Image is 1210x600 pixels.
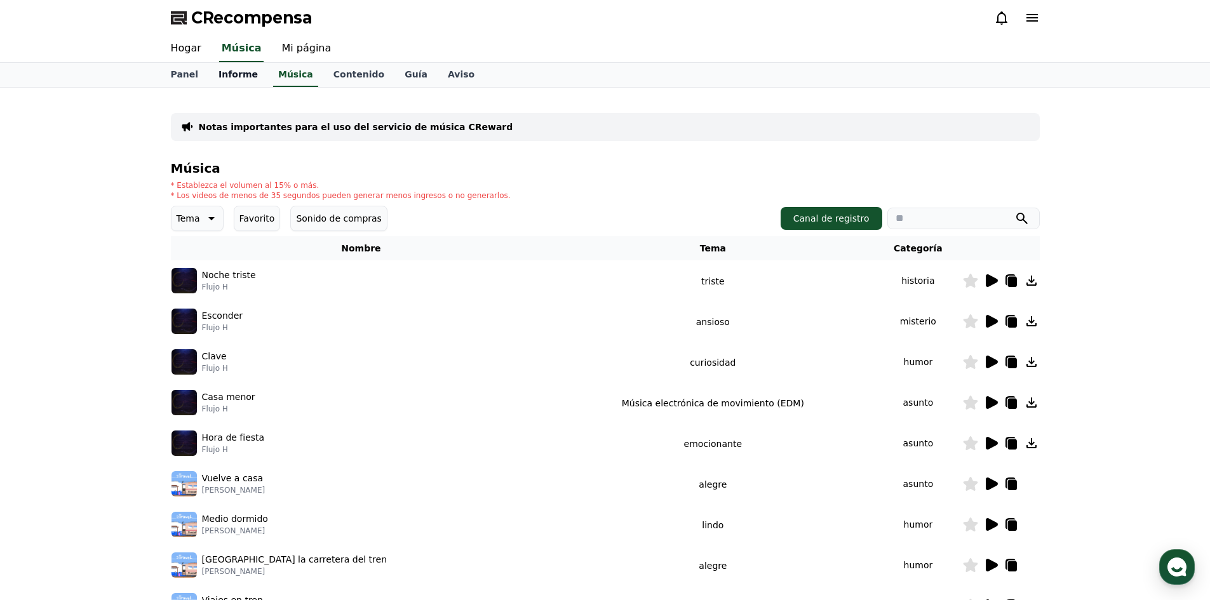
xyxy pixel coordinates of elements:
[701,276,725,286] font: triste
[684,439,742,449] font: emocionante
[222,42,262,54] font: Música
[271,36,341,62] a: Mi página
[171,191,511,200] font: * Los videos de menos de 35 segundos pueden generar menos ingresos o no generarlos.
[171,8,312,28] a: CRecompensa
[904,560,933,570] font: humor
[234,206,281,231] button: Favorito
[202,392,255,402] font: Casa menor
[793,213,870,223] font: Canal de registro
[188,422,219,432] span: Settings
[202,554,387,564] font: [GEOGRAPHIC_DATA] la carretera del tren
[171,430,197,456] img: música
[296,213,381,223] font: Sonido de compras
[202,526,266,535] font: [PERSON_NAME]
[622,398,804,408] font: Música electrónica de movimiento (EDM)
[202,283,228,291] font: Flujo H
[278,69,313,79] font: Música
[32,422,55,432] span: Home
[405,69,427,79] font: Guía
[171,268,197,293] img: música
[900,316,936,326] font: misterio
[781,207,882,230] button: Canal de registro
[903,479,934,489] font: asunto
[239,213,275,223] font: Favorito
[438,63,485,87] a: Aviso
[904,519,933,530] font: humor
[202,404,228,413] font: Flujo H
[84,403,164,434] a: Messages
[894,243,943,253] font: Categoría
[700,243,726,253] font: Tema
[202,567,266,576] font: [PERSON_NAME]
[202,514,268,524] font: Medio dormido
[699,479,727,490] font: alegre
[199,122,513,132] font: Notas importantes para el uso del servicio de música CReward
[699,561,727,571] font: alegre
[171,42,201,54] font: Hogar
[202,486,266,495] font: [PERSON_NAME]
[4,403,84,434] a: Home
[161,36,212,62] a: Hogar
[171,206,224,231] button: Tema
[208,63,268,87] a: Informe
[341,243,380,253] font: Nombre
[903,397,934,408] font: asunto
[333,69,384,79] font: Contenido
[171,181,319,190] font: * Establezca el volumen al 15% o más.
[202,351,227,361] font: Clave
[218,69,258,79] font: Informe
[202,310,243,321] font: Esconder
[690,357,736,368] font: curiosidad
[281,42,331,54] font: Mi página
[164,403,244,434] a: Settings
[702,520,723,530] font: lindo
[696,317,730,327] font: ansioso
[105,422,143,432] span: Messages
[171,512,197,537] img: música
[290,206,387,231] button: Sonido de compras
[394,63,438,87] a: Guía
[904,357,933,367] font: humor
[171,349,197,375] img: música
[171,309,197,334] img: música
[161,63,209,87] a: Panel
[202,473,264,483] font: Vuelve a casa
[901,276,934,286] font: historia
[171,390,197,415] img: música
[202,323,228,332] font: Flujo H
[202,270,256,280] font: Noche triste
[273,63,318,87] a: Música
[903,438,934,448] font: asunto
[448,69,474,79] font: Aviso
[202,432,265,443] font: Hora de fiesta
[323,63,394,87] a: Contenido
[171,69,199,79] font: Panel
[219,36,264,62] a: Música
[171,161,220,176] font: Música
[202,445,228,454] font: Flujo H
[202,364,228,373] font: Flujo H
[199,121,513,133] a: Notas importantes para el uso del servicio de música CReward
[191,9,312,27] font: CRecompensa
[171,471,197,497] img: música
[177,213,200,223] font: Tema
[171,552,197,578] img: música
